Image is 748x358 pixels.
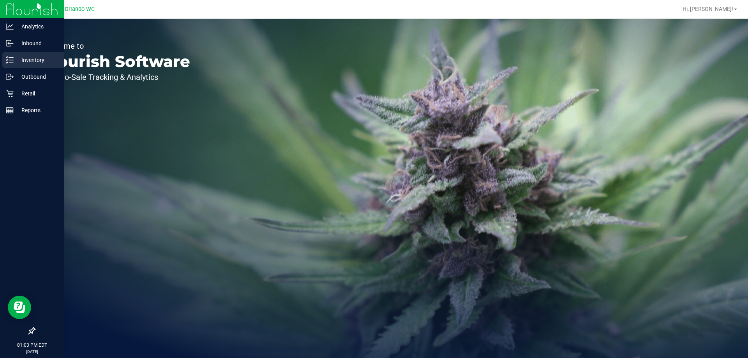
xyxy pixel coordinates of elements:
[6,56,14,64] inline-svg: Inventory
[683,6,733,12] span: Hi, [PERSON_NAME]!
[14,55,60,65] p: Inventory
[6,106,14,114] inline-svg: Reports
[6,23,14,30] inline-svg: Analytics
[4,349,60,354] p: [DATE]
[6,90,14,97] inline-svg: Retail
[6,73,14,81] inline-svg: Outbound
[42,42,190,50] p: Welcome to
[65,6,95,12] span: Orlando WC
[14,22,60,31] p: Analytics
[4,342,60,349] p: 01:03 PM EDT
[14,72,60,81] p: Outbound
[42,73,190,81] p: Seed-to-Sale Tracking & Analytics
[14,106,60,115] p: Reports
[42,54,190,69] p: Flourish Software
[14,89,60,98] p: Retail
[14,39,60,48] p: Inbound
[6,39,14,47] inline-svg: Inbound
[8,296,31,319] iframe: Resource center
